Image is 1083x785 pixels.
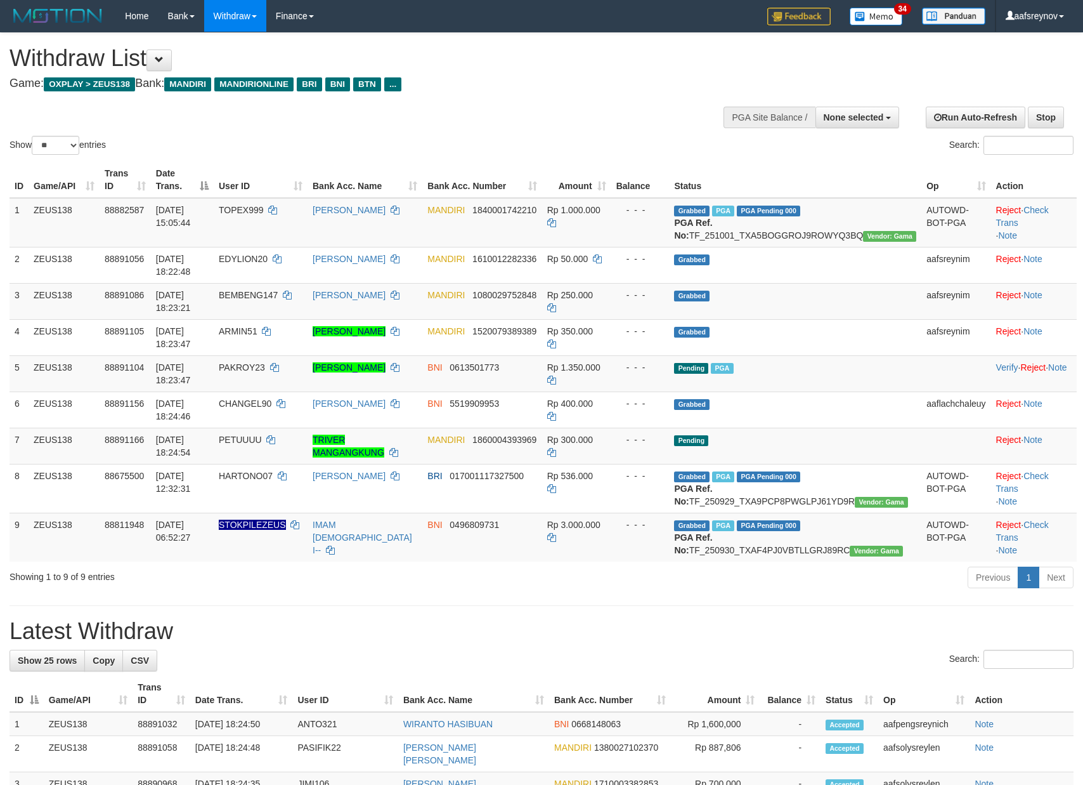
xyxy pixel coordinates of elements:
[105,205,144,215] span: 88882587
[472,205,536,215] span: Copy 1840001742210 to clipboard
[313,290,386,300] a: [PERSON_NAME]
[219,205,264,215] span: TOPEX999
[427,471,442,481] span: BRI
[878,676,970,712] th: Op: activate to sort column ascending
[156,435,191,458] span: [DATE] 18:24:54
[998,545,1017,555] a: Note
[105,326,144,336] span: 88891105
[863,231,916,242] span: Vendor URL: https://trx31.1velocity.biz
[820,676,878,712] th: Status: activate to sort column ascending
[616,325,665,338] div: - - -
[547,520,600,530] span: Rp 3.000.000
[10,464,29,513] td: 8
[219,399,271,409] span: CHANGEL90
[760,712,820,736] td: -
[10,162,29,198] th: ID
[10,283,29,319] td: 3
[472,326,536,336] span: Copy 1520079389389 to clipboard
[93,656,115,666] span: Copy
[547,254,588,264] span: Rp 50.000
[996,471,1049,494] a: Check Trans
[554,719,569,729] span: BNI
[190,676,293,712] th: Date Trans.: activate to sort column ascending
[131,656,149,666] span: CSV
[84,650,123,671] a: Copy
[549,676,671,712] th: Bank Acc. Number: activate to sort column ascending
[674,532,712,555] b: PGA Ref. No:
[10,736,44,772] td: 2
[737,472,800,482] span: PGA Pending
[616,518,665,531] div: - - -
[44,77,135,91] span: OXPLAY > ZEUS138
[450,520,499,530] span: Copy 0496809731 to clipboard
[996,205,1021,215] a: Reject
[427,290,465,300] span: MANDIRI
[151,162,214,198] th: Date Trans.: activate to sort column descending
[164,77,211,91] span: MANDIRI
[991,283,1077,319] td: ·
[190,712,293,736] td: [DATE] 18:24:50
[427,399,442,409] span: BNI
[674,399,710,410] span: Grabbed
[18,656,77,666] span: Show 25 rows
[29,283,100,319] td: ZEUS138
[547,399,593,409] span: Rp 400.000
[133,676,190,712] th: Trans ID: activate to sort column ascending
[156,254,191,277] span: [DATE] 18:22:48
[669,162,921,198] th: Status
[547,326,593,336] span: Rp 350.000
[968,567,1018,588] a: Previous
[10,77,710,90] h4: Game: Bank:
[292,676,398,712] th: User ID: activate to sort column ascending
[669,464,921,513] td: TF_250929_TXA9PCP8PWGLPJ61YD9R
[219,362,265,373] span: PAKROY23
[878,712,970,736] td: aafpengsreynich
[450,362,499,373] span: Copy 0613501773 to clipboard
[313,471,386,481] a: [PERSON_NAME]
[737,206,800,216] span: PGA Pending
[313,205,386,215] a: [PERSON_NAME]
[219,520,286,530] span: Nama rekening ada tanda titik/strip, harap diedit
[472,254,536,264] span: Copy 1610012282336 to clipboard
[674,291,710,301] span: Grabbed
[921,392,990,428] td: aaflachchaleuy
[921,464,990,513] td: AUTOWD-BOT-PGA
[10,6,106,25] img: MOTION_logo.png
[996,290,1021,300] a: Reject
[616,289,665,301] div: - - -
[156,362,191,385] span: [DATE] 18:23:47
[855,497,908,508] span: Vendor URL: https://trx31.1velocity.biz
[133,712,190,736] td: 88891032
[156,471,191,494] span: [DATE] 12:32:31
[674,484,712,506] b: PGA Ref. No:
[975,742,994,753] a: Note
[29,428,100,464] td: ZEUS138
[105,471,144,481] span: 88675500
[427,205,465,215] span: MANDIRI
[472,290,536,300] span: Copy 1080029752848 to clipboard
[571,719,621,729] span: Copy 0668148063 to clipboard
[850,8,903,25] img: Button%20Memo.svg
[594,742,658,753] span: Copy 1380027102370 to clipboard
[991,392,1077,428] td: ·
[547,435,593,445] span: Rp 300.000
[10,46,710,71] h1: Withdraw List
[894,3,911,15] span: 34
[44,712,133,736] td: ZEUS138
[760,736,820,772] td: -
[403,742,476,765] a: [PERSON_NAME] [PERSON_NAME]
[996,520,1021,530] a: Reject
[29,319,100,355] td: ZEUS138
[991,319,1077,355] td: ·
[991,355,1077,392] td: · ·
[308,162,422,198] th: Bank Acc. Name: activate to sort column ascending
[292,712,398,736] td: ANTO321
[922,8,985,25] img: panduan.png
[1018,567,1039,588] a: 1
[156,290,191,313] span: [DATE] 18:23:21
[427,435,465,445] span: MANDIRI
[996,205,1049,228] a: Check Trans
[1023,326,1042,336] a: Note
[611,162,670,198] th: Balance
[313,399,386,409] a: [PERSON_NAME]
